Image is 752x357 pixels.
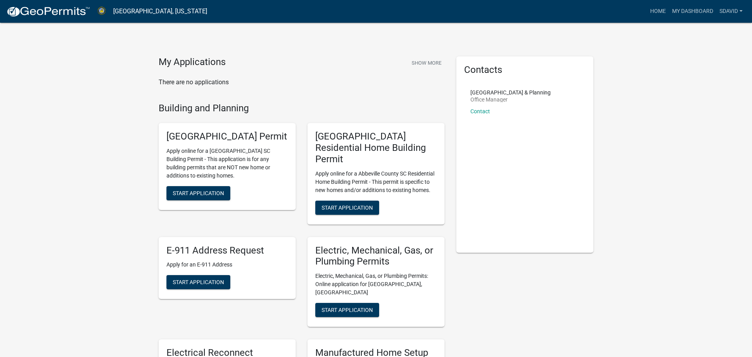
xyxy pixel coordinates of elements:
[470,108,490,114] a: Contact
[166,131,288,142] h5: [GEOGRAPHIC_DATA] Permit
[470,97,551,102] p: Office Manager
[315,245,437,268] h5: Electric, Mechanical, Gas, or Plumbing Permits
[647,4,669,19] a: Home
[166,261,288,269] p: Apply for an E-911 Address
[166,275,230,289] button: Start Application
[166,245,288,256] h5: E-911 Address Request
[409,56,445,69] button: Show More
[159,103,445,114] h4: Building and Planning
[166,147,288,180] p: Apply online for a [GEOGRAPHIC_DATA] SC Building Permit - This application is for any building pe...
[173,190,224,196] span: Start Application
[315,303,379,317] button: Start Application
[315,131,437,165] h5: [GEOGRAPHIC_DATA] Residential Home Building Permit
[464,64,586,76] h5: Contacts
[113,5,207,18] a: [GEOGRAPHIC_DATA], [US_STATE]
[315,272,437,297] p: Electric, Mechanical, Gas, or Plumbing Permits: Online application for [GEOGRAPHIC_DATA], [GEOGRA...
[669,4,716,19] a: My Dashboard
[716,4,746,19] a: SDavid
[166,186,230,200] button: Start Application
[315,170,437,194] p: Apply online for a Abbeville County SC Residential Home Building Permit - This permit is specific...
[173,279,224,285] span: Start Application
[322,204,373,210] span: Start Application
[315,201,379,215] button: Start Application
[159,56,226,68] h4: My Applications
[96,6,107,16] img: Abbeville County, South Carolina
[159,78,445,87] p: There are no applications
[322,307,373,313] span: Start Application
[470,90,551,95] p: [GEOGRAPHIC_DATA] & Planning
